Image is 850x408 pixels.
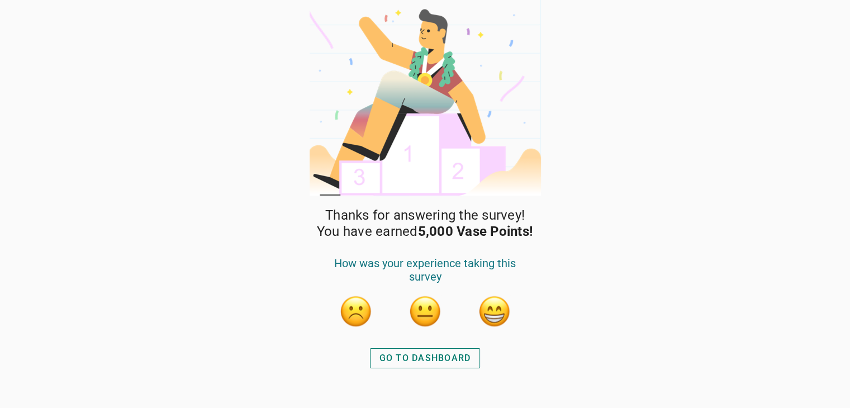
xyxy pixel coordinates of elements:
button: GO TO DASHBOARD [370,348,481,368]
span: You have earned [317,224,533,240]
strong: 5,000 Vase Points! [418,224,534,239]
div: GO TO DASHBOARD [379,352,471,365]
span: Thanks for answering the survey! [325,207,525,224]
div: How was your experience taking this survey [321,257,529,295]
